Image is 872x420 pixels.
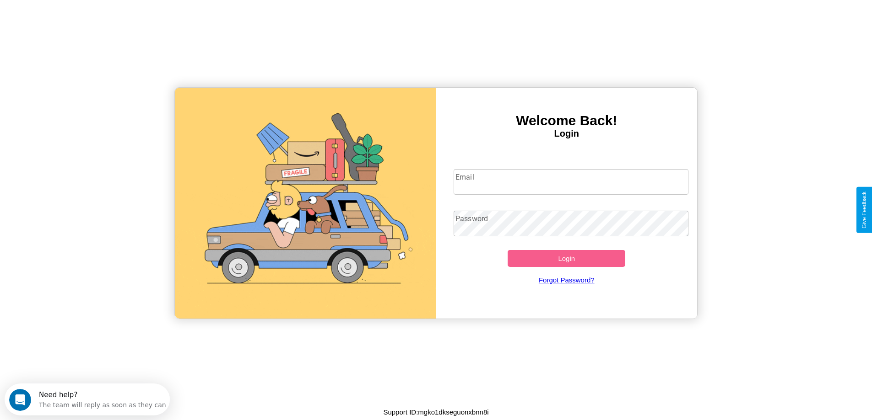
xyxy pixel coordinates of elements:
[9,389,31,411] iframe: Intercom live chat
[436,128,698,139] h4: Login
[449,267,684,293] a: Forgot Password?
[508,250,625,267] button: Login
[861,191,867,229] div: Give Feedback
[34,15,162,25] div: The team will reply as soon as they can
[436,113,698,128] h3: Welcome Back!
[34,8,162,15] div: Need help?
[175,88,436,319] img: gif
[383,406,488,418] p: Support ID: mgko1dkseguonxbnn8i
[5,383,170,415] iframe: Intercom live chat discovery launcher
[4,4,170,29] div: Open Intercom Messenger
